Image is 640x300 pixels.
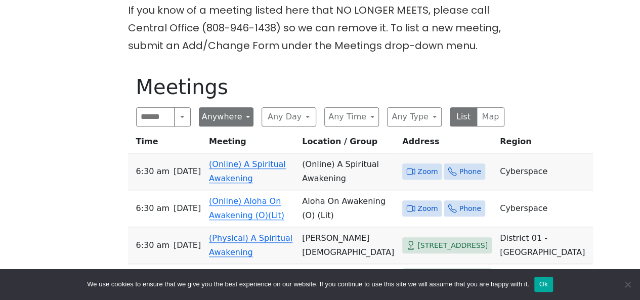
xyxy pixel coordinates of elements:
button: Any Day [262,107,316,126]
td: [PERSON_NAME][DEMOGRAPHIC_DATA] [298,227,398,264]
a: (Online) Aloha On Awakening (O)(Lit) [209,196,284,220]
th: Address [398,135,496,153]
th: Location / Group [298,135,398,153]
span: 6:30 AM [136,201,169,216]
th: Meeting [205,135,298,153]
span: [DATE] [174,201,201,216]
button: Any Type [387,107,442,126]
p: If you know of a meeting listed here that NO LONGER MEETS, please call Central Office (808-946-14... [128,2,513,55]
button: List [450,107,478,126]
button: Any Time [324,107,379,126]
span: 6:30 AM [136,238,169,252]
button: Anywhere [199,107,253,126]
th: Region [496,135,593,153]
span: [DATE] [174,238,201,252]
td: Cyberspace [496,153,593,190]
button: Map [477,107,504,126]
span: Zoom [417,165,438,178]
a: (Physical) A Spiritual Awakening [209,233,292,257]
td: Cyberspace [496,190,593,227]
a: (Online) A Spiritual Awakening [209,159,286,183]
span: [STREET_ADDRESS] [417,239,488,252]
h1: Meetings [136,75,504,99]
span: Zoom [417,202,438,215]
span: Phone [459,202,481,215]
input: Search [136,107,175,126]
span: We use cookies to ensure that we give you the best experience on our website. If you continue to ... [87,279,529,289]
td: Aloha On Awakening (O) (Lit) [298,190,398,227]
span: No [622,279,632,289]
td: (Online) A Spiritual Awakening [298,153,398,190]
span: Phone [459,165,481,178]
button: Search [174,107,190,126]
span: 6:30 AM [136,164,169,179]
span: [DATE] [174,164,201,179]
td: District 01 - [GEOGRAPHIC_DATA] [496,227,593,264]
button: Ok [534,277,553,292]
th: Time [128,135,205,153]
